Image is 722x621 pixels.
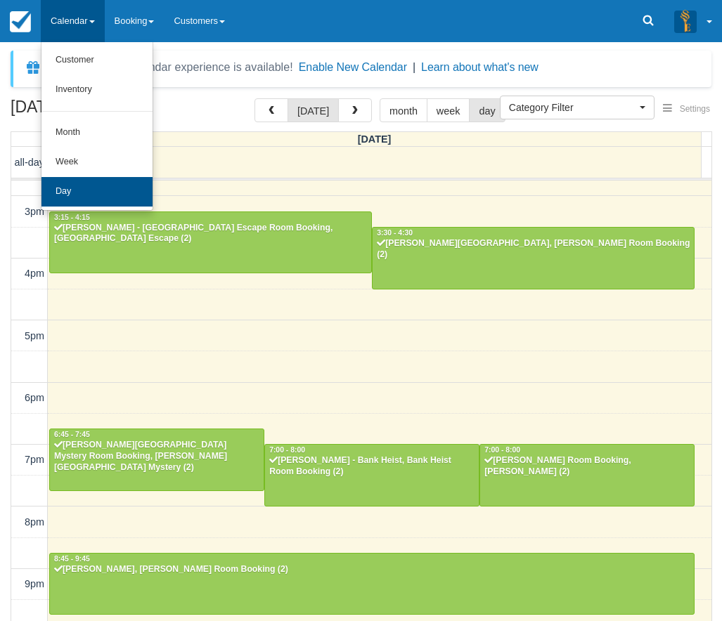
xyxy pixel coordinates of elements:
[10,11,31,32] img: checkfront-main-nav-mini-logo.png
[53,223,368,245] div: [PERSON_NAME] - [GEOGRAPHIC_DATA] Escape Room Booking, [GEOGRAPHIC_DATA] Escape (2)
[25,268,44,279] span: 4pm
[54,555,90,563] span: 8:45 - 9:45
[41,75,153,105] a: Inventory
[680,104,710,114] span: Settings
[54,431,90,438] span: 6:45 - 7:45
[380,98,427,122] button: month
[41,46,153,75] a: Customer
[25,206,44,217] span: 3pm
[484,446,520,454] span: 7:00 - 8:00
[41,42,153,211] ul: Calendar
[53,440,260,473] div: [PERSON_NAME][GEOGRAPHIC_DATA] Mystery Room Booking, [PERSON_NAME][GEOGRAPHIC_DATA] Mystery (2)
[41,148,153,177] a: Week
[427,98,470,122] button: week
[25,454,44,465] span: 7pm
[655,99,718,119] button: Settings
[264,444,479,506] a: 7:00 - 8:00[PERSON_NAME] - Bank Heist, Bank Heist Room Booking (2)
[25,516,44,528] span: 8pm
[47,59,293,76] div: A new Booking Calendar experience is available!
[49,429,264,490] a: 6:45 - 7:45[PERSON_NAME][GEOGRAPHIC_DATA] Mystery Room Booking, [PERSON_NAME][GEOGRAPHIC_DATA] My...
[49,553,695,615] a: 8:45 - 9:45[PERSON_NAME], [PERSON_NAME] Room Booking (2)
[41,118,153,148] a: Month
[25,330,44,341] span: 5pm
[372,227,695,289] a: 3:30 - 4:30[PERSON_NAME][GEOGRAPHIC_DATA], [PERSON_NAME] Room Booking (2)
[377,229,413,237] span: 3:30 - 4:30
[269,446,305,454] span: 7:00 - 8:00
[299,60,407,74] button: Enable New Calendar
[358,133,392,145] span: [DATE]
[288,98,339,122] button: [DATE]
[54,214,90,221] span: 3:15 - 4:15
[15,157,44,168] span: all-day
[269,455,475,478] div: [PERSON_NAME] - Bank Heist, Bank Heist Room Booking (2)
[421,61,539,73] a: Learn about what's new
[376,238,690,261] div: [PERSON_NAME][GEOGRAPHIC_DATA], [PERSON_NAME] Room Booking (2)
[479,444,695,506] a: 7:00 - 8:00[PERSON_NAME] Room Booking, [PERSON_NAME] (2)
[41,177,153,207] a: Day
[509,100,636,115] span: Category Filter
[500,96,655,119] button: Category Filter
[25,578,44,589] span: 9pm
[11,98,188,124] h2: [DATE]
[674,10,697,32] img: A3
[25,392,44,403] span: 6pm
[53,564,690,575] div: [PERSON_NAME], [PERSON_NAME] Room Booking (2)
[469,98,505,122] button: day
[413,61,415,73] span: |
[49,211,372,273] a: 3:15 - 4:15[PERSON_NAME] - [GEOGRAPHIC_DATA] Escape Room Booking, [GEOGRAPHIC_DATA] Escape (2)
[484,455,690,478] div: [PERSON_NAME] Room Booking, [PERSON_NAME] (2)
